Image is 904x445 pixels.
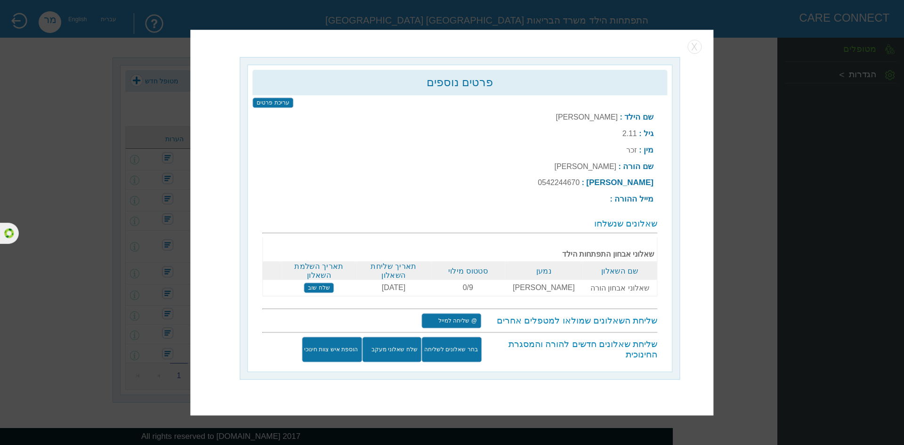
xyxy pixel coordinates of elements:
td: 0/9 [431,280,505,296]
input: שלח שאלוני מעקב [362,337,422,362]
b: מין [644,146,654,154]
b: שם הורה [623,162,654,171]
span: שאלונים שנשלחו [594,218,657,228]
label: 2.11 [622,129,637,138]
th: תאריך השלמת השאלון [282,262,356,280]
input: עריכת פרטים [252,97,293,108]
th: שם השאלון [582,262,657,280]
th: סטטוס מילוי [431,262,505,280]
b: שם הילד [624,113,654,121]
input: @ שליחה למייל [421,313,481,328]
h3: שליחת שאלונים חדשים להורה והמסגרת החינוכית [482,339,657,360]
b: גיל [644,129,654,138]
label: [PERSON_NAME] [556,113,618,121]
td: [PERSON_NAME] [505,280,583,296]
h3: שליחת השאלונים שמולאו למטפלים אחרים [481,316,657,326]
b: [PERSON_NAME] [586,178,654,187]
label: זכר [626,146,637,154]
label: 0542244670 [538,178,580,186]
label: [PERSON_NAME] [554,162,616,170]
h2: פרטים נוספים [257,76,662,89]
b: : [639,146,641,154]
th: תאריך שליחת השאלון [356,262,431,280]
td: שאלוני אבחון הורה [582,280,657,296]
b: מייל ההורה [614,194,654,203]
b: שאלוני אבחון התפתחות הילד [284,240,654,259]
b: : [582,178,584,186]
td: [DATE] [356,280,431,296]
b: : [610,195,612,203]
b: : [618,162,621,170]
b: : [639,129,641,138]
input: בחר שאלונים לשליחה [422,337,482,362]
input: הוספת איש צוות חינוכי [302,337,362,362]
b: : [620,113,622,121]
input: שלח שוב [304,283,334,293]
th: נמען [505,262,583,280]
